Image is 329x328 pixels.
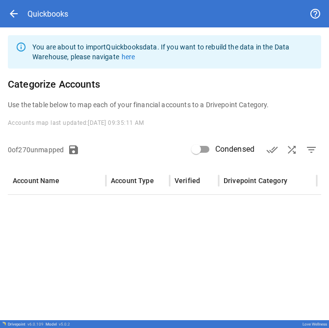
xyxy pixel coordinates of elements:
span: Condensed [215,143,254,155]
p: 0 of 270 unmapped [8,145,64,155]
div: Quickbooks [27,9,68,19]
button: Verify Accounts [262,140,282,160]
span: done_all [266,144,278,156]
div: Account Type [111,177,154,185]
div: Love Wellness [303,322,327,327]
div: You are about to import Quickbooks data. If you want to rebuild the data in the Data Warehouse, p... [32,38,313,66]
div: Drivepoint [8,322,44,327]
span: v 6.0.109 [27,322,44,327]
span: arrow_back [8,8,20,20]
span: Accounts map last updated: [DATE] 09:35:11 AM [8,119,144,126]
div: Drivepoint Category [224,177,287,185]
span: v 5.0.2 [59,322,70,327]
button: AI Auto-Map Accounts [282,140,302,160]
button: Show Unmapped Accounts Only [302,140,321,160]
span: shuffle [286,144,298,156]
h6: Categorize Accounts [8,76,321,92]
div: Account Name [13,177,59,185]
p: Use the table below to map each of your financial accounts to a Drivepoint Category. [8,100,321,110]
img: Drivepoint [2,322,6,326]
div: Model [46,322,70,327]
a: here [122,53,135,61]
div: Verified [175,177,200,185]
span: filter_list [305,144,317,156]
